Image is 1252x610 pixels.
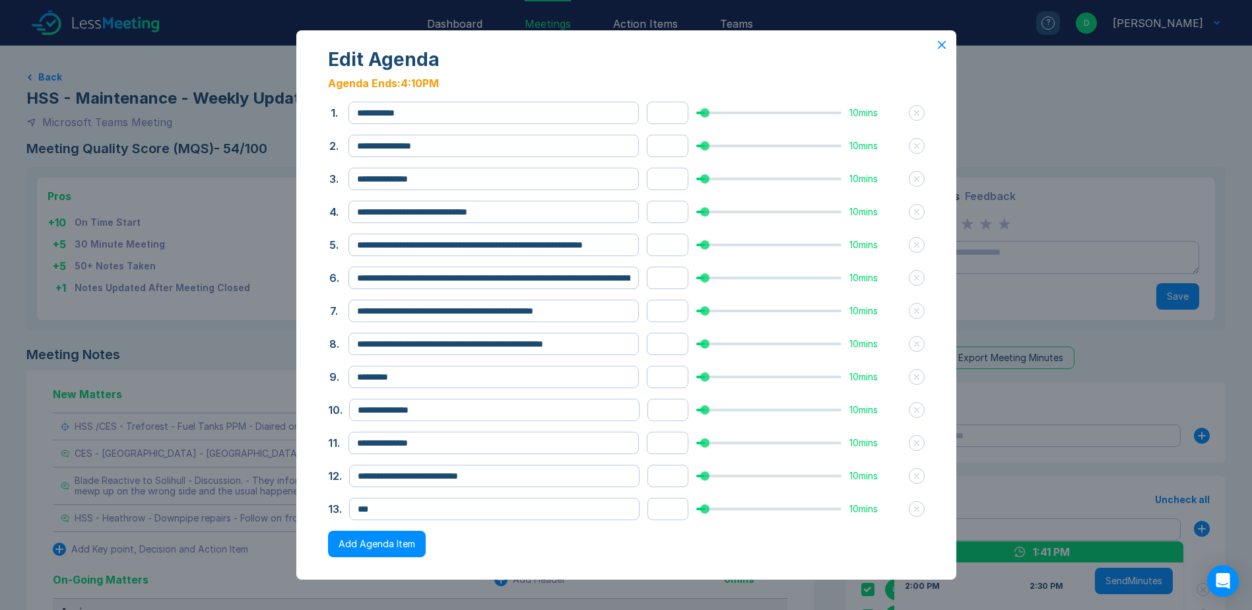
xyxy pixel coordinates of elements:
button: 11. [328,435,341,451]
button: 5. [328,237,341,253]
div: 10 mins [849,207,901,217]
button: 3. [328,171,341,187]
button: 9. [328,369,341,385]
button: 2. [328,138,341,154]
div: 10 mins [849,174,901,184]
button: 7. [328,303,341,319]
div: 10 mins [849,306,901,316]
button: 10. [328,402,341,418]
div: 10 mins [849,339,901,349]
button: 1. [328,105,341,121]
button: 12. [328,468,341,484]
div: 10 mins [849,372,901,382]
div: 10 mins [849,273,901,283]
div: 10 mins [849,141,901,151]
button: 4. [328,204,341,220]
div: 10 mins [849,504,901,514]
button: 13. [328,501,341,517]
button: 8. [328,336,341,352]
div: 10 mins [849,108,901,118]
div: 10 mins [849,471,901,481]
div: 10 mins [849,438,901,448]
div: 10 mins [849,240,901,250]
div: Edit Agenda [328,49,925,70]
div: Open Intercom Messenger [1207,565,1239,597]
div: Agenda Ends: 4:10PM [328,75,925,91]
button: 6. [328,270,341,286]
button: Add Agenda Item [328,531,426,557]
div: 10 mins [849,405,901,415]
